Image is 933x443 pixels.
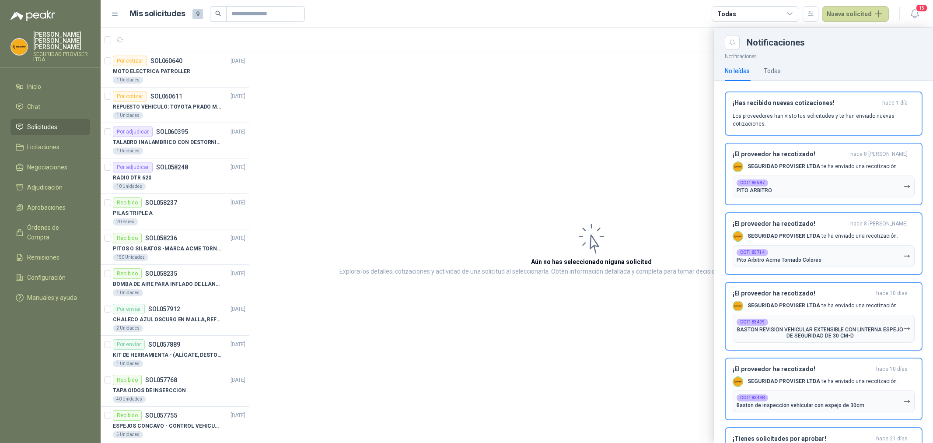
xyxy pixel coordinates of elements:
[725,282,923,351] button: ¡El proveedor ha recotizado!hace 10 días Company LogoSEGURIDAD PROVISER LTDA te ha enviado una re...
[748,378,898,385] p: te ha enviado una recotización.
[10,159,90,176] a: Negociaciones
[733,315,915,343] button: COT183499BASTON REVISION VEHICULAR EXTENSIBLE CON LINTERNA ESPEJO DE SEGURIDAD DE 30 CM-D
[740,181,765,185] b: COT185587
[10,119,90,135] a: Solicitudes
[33,32,90,50] p: [PERSON_NAME] [PERSON_NAME] [PERSON_NAME]
[748,232,898,240] p: te ha enviado una recotización.
[714,50,933,61] p: Notificaciones
[876,290,908,297] span: hace 10 días
[10,199,90,216] a: Aprobaciones
[27,203,66,212] span: Aprobaciones
[748,233,820,239] b: SEGURIDAD PROVISER LTDA
[764,66,781,76] div: Todas
[725,143,923,205] button: ¡El proveedor ha recotizado!hace 8 [PERSON_NAME] Company LogoSEGURIDAD PROVISER LTDA te ha enviad...
[725,91,923,136] button: ¡Has recibido nuevas cotizaciones!hace 1 día Los proveedores han visto tus solicitudes y te han e...
[192,9,203,19] span: 9
[733,99,879,107] h3: ¡Has recibido nuevas cotizaciones!
[907,6,923,22] button: 15
[10,249,90,266] a: Remisiones
[748,302,820,309] b: SEGURIDAD PROVISER LTDA
[27,122,57,132] span: Solicitudes
[725,212,923,275] button: ¡El proveedor ha recotizado!hace 8 [PERSON_NAME] Company LogoSEGURIDAD PROVISER LTDA te ha enviad...
[733,290,873,297] h3: ¡El proveedor ha recotizado!
[733,301,743,311] img: Company Logo
[27,142,59,152] span: Licitaciones
[733,435,873,443] h3: ¡Tienes solicitudes por aprobar!
[748,163,898,170] p: te ha enviado una recotización.
[10,11,55,21] img: Logo peakr
[27,102,40,112] span: Chat
[10,179,90,196] a: Adjudicación
[27,162,67,172] span: Negociaciones
[822,6,889,22] button: Nueva solicitud
[733,245,915,267] button: COT185714Pito Arbitro Acme Tornado Colores
[916,4,928,12] span: 15
[27,273,66,282] span: Configuración
[733,112,915,128] p: Los proveedores han visto tus solicitudes y te han enviado nuevas cotizaciones.
[27,183,63,192] span: Adjudicación
[737,187,772,193] p: PITO ARBITRO
[10,78,90,95] a: Inicio
[733,151,847,158] h3: ¡El proveedor ha recotizado!
[850,151,908,158] span: hace 8 [PERSON_NAME]
[733,162,743,172] img: Company Logo
[33,52,90,62] p: SEGURIDAD PROVISER LTDA
[733,176,915,197] button: COT185587PITO ARBITRO
[748,163,820,169] b: SEGURIDAD PROVISER LTDA
[725,358,923,420] button: ¡El proveedor ha recotizado!hace 10 días Company LogoSEGURIDAD PROVISER LTDA te ha enviado una re...
[737,402,864,408] p: Baston de inspección vehicular con espejo de 30cm
[27,82,41,91] span: Inicio
[27,223,82,242] span: Órdenes de Compra
[882,99,908,107] span: hace 1 día
[876,366,908,373] span: hace 10 días
[10,139,90,155] a: Licitaciones
[876,435,908,443] span: hace 21 días
[27,253,59,262] span: Remisiones
[740,250,765,255] b: COT185714
[748,378,820,384] b: SEGURIDAD PROVISER LTDA
[215,11,221,17] span: search
[725,35,740,50] button: Close
[10,98,90,115] a: Chat
[740,396,765,400] b: COT183498
[733,232,743,241] img: Company Logo
[10,219,90,246] a: Órdenes de Compra
[747,38,923,47] div: Notificaciones
[850,220,908,228] span: hace 8 [PERSON_NAME]
[11,39,28,55] img: Company Logo
[733,220,847,228] h3: ¡El proveedor ha recotizado!
[725,66,750,76] div: No leídas
[27,293,77,302] span: Manuales y ayuda
[733,377,743,387] img: Company Logo
[737,257,821,263] p: Pito Arbitro Acme Tornado Colores
[733,366,873,373] h3: ¡El proveedor ha recotizado!
[10,269,90,286] a: Configuración
[748,302,898,309] p: te ha enviado una recotización.
[740,320,765,324] b: COT183499
[10,289,90,306] a: Manuales y ayuda
[733,390,915,412] button: COT183498Baston de inspección vehicular con espejo de 30cm
[737,327,903,339] p: BASTON REVISION VEHICULAR EXTENSIBLE CON LINTERNA ESPEJO DE SEGURIDAD DE 30 CM-D
[129,7,185,20] h1: Mis solicitudes
[717,9,736,19] div: Todas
